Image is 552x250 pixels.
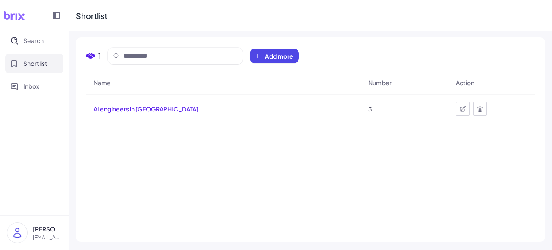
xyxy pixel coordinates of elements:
span: Inbox [23,82,39,91]
span: 3 [368,105,372,113]
span: 1 [98,51,101,61]
p: [EMAIL_ADDRESS][DOMAIN_NAME] [33,234,62,241]
span: Name [94,78,111,87]
img: user_logo.png [7,223,27,243]
span: Number [368,78,392,87]
span: AI engineers in [GEOGRAPHIC_DATA] [94,105,198,113]
button: Shortlist [5,54,63,73]
span: Search [23,36,44,45]
span: Add more [265,52,293,60]
button: Inbox [5,77,63,96]
p: [PERSON_NAME] [33,225,62,234]
div: Shortlist [76,10,107,22]
button: Add more [250,49,299,63]
button: Search [5,31,63,50]
span: Shortlist [23,59,47,68]
span: Action [456,78,474,87]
